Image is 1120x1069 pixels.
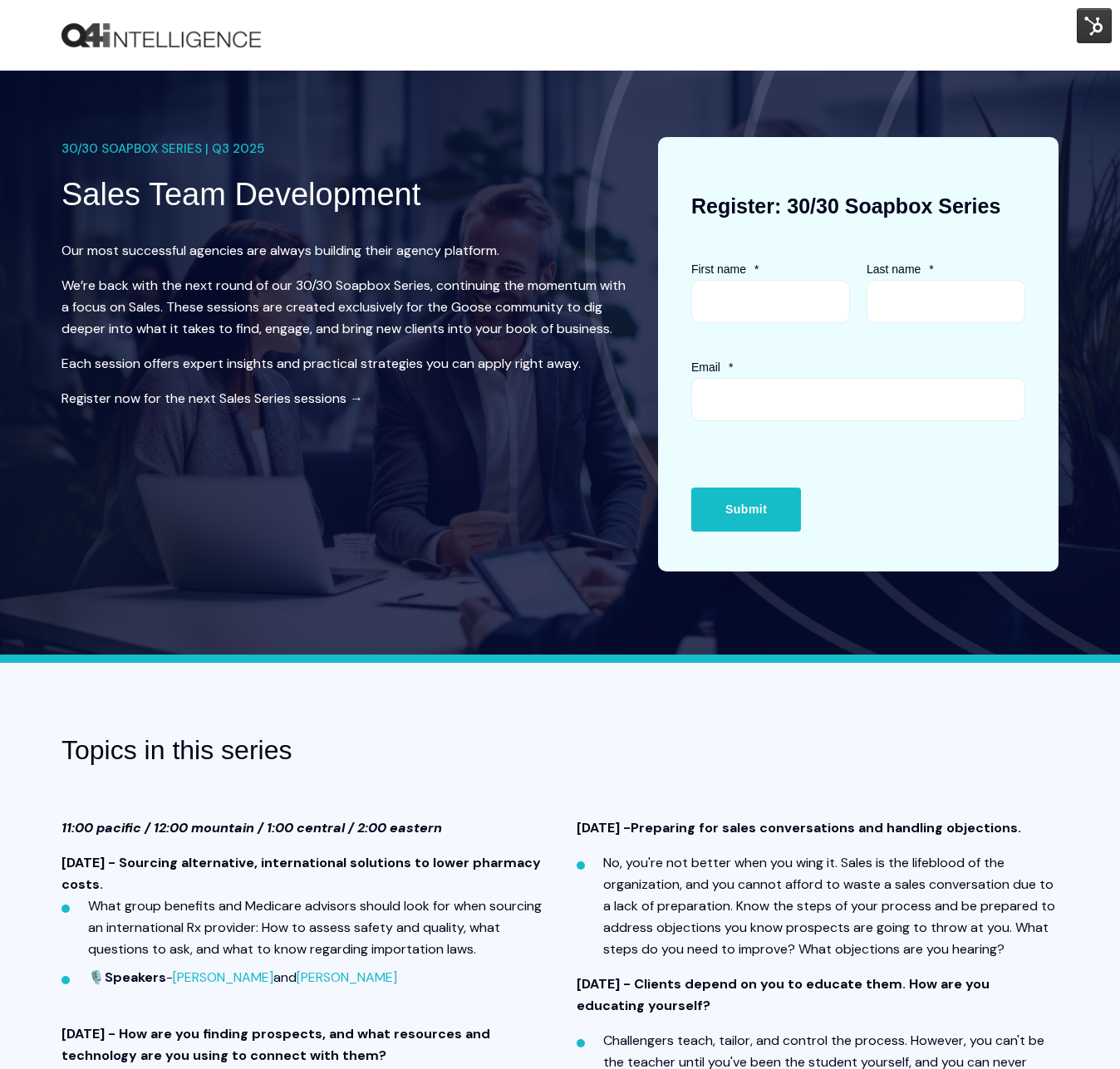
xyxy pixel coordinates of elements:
[603,852,1059,960] li: No, you're not better when you wing it. Sales is the lifeblood of the organization, and you canno...
[61,388,632,409] p: Register now for the next Sales Series sessions →
[867,262,921,276] span: Last name
[61,353,632,375] p: Each session offers expert insights and practical strategies you can apply right away.
[88,967,543,988] li: 🎙️ - and
[1077,8,1112,43] img: HubSpot Tools Menu Toggle
[61,137,264,161] span: 30/30 SOAPBOX SERIES | Q3 2025
[61,854,541,893] strong: [DATE] - Sourcing alternative, international solutions to lower pharmacy costs.
[691,360,720,374] span: Email
[61,174,618,215] h1: Sales Team Development
[88,895,543,960] li: What group benefits and Medicare advisors should look for when sourcing an international Rx provi...
[61,819,442,836] strong: 11:00 pacific / 12:00 mountain / 1:00 central / 2:00 eastern
[105,968,166,986] strong: Speakers
[297,968,397,986] a: [PERSON_NAME]
[691,170,1025,242] h3: Register: 30/30 Soapbox Series
[61,23,261,48] img: Q4intelligence, LLC logo
[577,975,990,1014] strong: [DATE] - Clients depend on you to educate them. How are you educating yourself?
[61,275,632,340] p: We’re back with the next round of our 30/30 Soapbox Series, continuing the momentum with a focus ...
[61,1025,490,1064] strong: [DATE] - How are you finding prospects, and what resources and technology are you using to connec...
[61,240,632,262] p: Our most successful agencies are always building their agency platform.
[691,488,801,531] input: Submit
[577,819,631,836] strong: [DATE] -
[61,729,618,772] h3: Topics in this series
[61,23,261,48] a: Back to Home
[691,262,746,276] span: First name
[631,819,1021,836] span: Preparing for sales conversations and handling objections.
[173,968,273,986] a: [PERSON_NAME]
